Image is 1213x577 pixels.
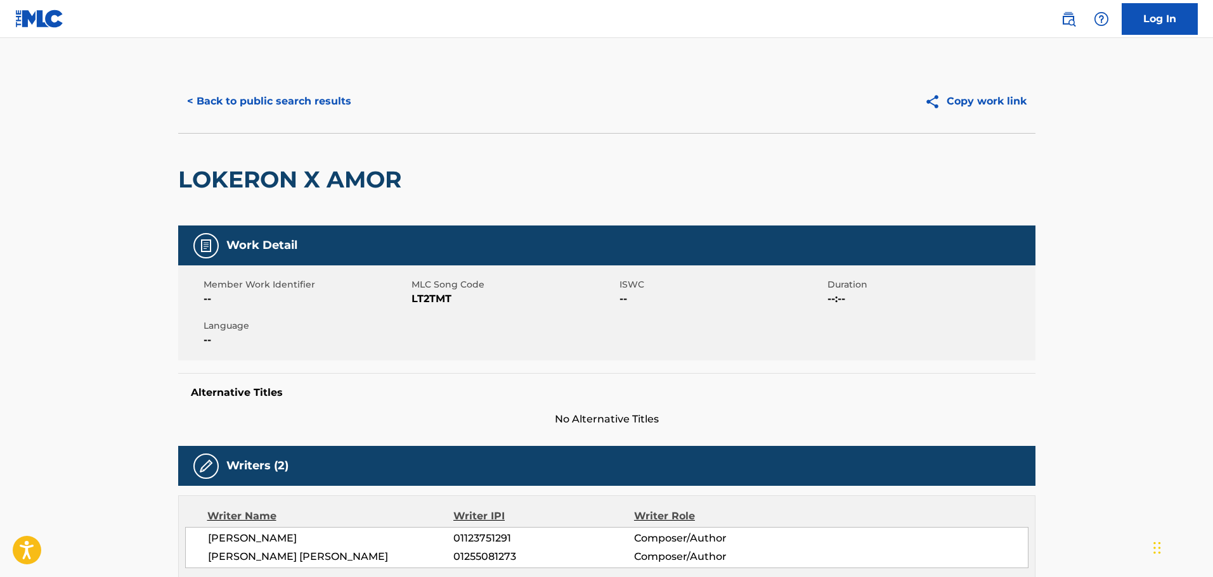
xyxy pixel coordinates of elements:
span: [PERSON_NAME] [PERSON_NAME] [208,549,454,564]
img: search [1061,11,1076,27]
span: --:-- [827,291,1032,307]
span: No Alternative Titles [178,412,1035,427]
span: -- [619,291,824,307]
img: Writers [198,459,214,474]
span: -- [204,291,408,307]
iframe: Chat Widget [1150,516,1213,577]
span: LT2TMT [412,291,616,307]
button: Copy work link [916,86,1035,117]
div: Writer Name [207,509,454,524]
img: help [1094,11,1109,27]
div: Writer Role [634,509,798,524]
span: Duration [827,278,1032,291]
img: Copy work link [924,94,947,110]
img: MLC Logo [15,10,64,28]
a: Log In [1122,3,1198,35]
div: Writer IPI [453,509,634,524]
div: Drag [1153,529,1161,567]
h2: LOKERON X AMOR [178,165,408,194]
span: -- [204,333,408,348]
span: Composer/Author [634,531,798,546]
span: 01255081273 [453,549,633,564]
span: MLC Song Code [412,278,616,291]
img: Work Detail [198,238,214,253]
span: Member Work Identifier [204,278,408,291]
span: 01123751291 [453,531,633,546]
span: Language [204,319,408,333]
a: Public Search [1056,6,1081,32]
div: Help [1089,6,1114,32]
h5: Alternative Titles [191,386,1023,399]
span: [PERSON_NAME] [208,531,454,546]
span: ISWC [619,278,824,291]
span: Composer/Author [634,549,798,564]
h5: Writers (2) [226,459,289,473]
h5: Work Detail [226,238,297,253]
button: < Back to public search results [178,86,360,117]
